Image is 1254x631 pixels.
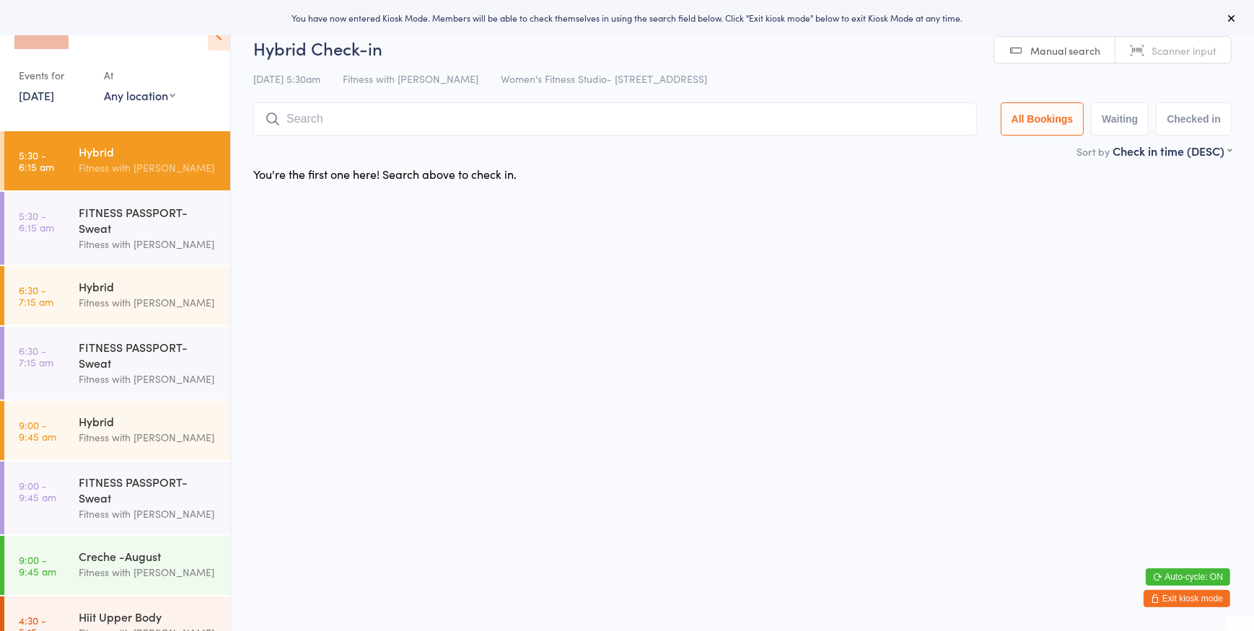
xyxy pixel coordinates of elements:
[4,462,230,534] a: 9:00 -9:45 amFITNESS PASSPORT- SweatFitness with [PERSON_NAME]
[19,149,54,172] time: 5:30 - 6:15 am
[19,284,53,307] time: 6:30 - 7:15 am
[79,339,218,371] div: FITNESS PASSPORT- Sweat
[79,371,218,387] div: Fitness with [PERSON_NAME]
[1001,102,1084,136] button: All Bookings
[79,294,218,311] div: Fitness with [PERSON_NAME]
[343,71,478,86] span: Fitness with [PERSON_NAME]
[1077,144,1110,159] label: Sort by
[4,401,230,460] a: 9:00 -9:45 amHybridFitness with [PERSON_NAME]
[253,36,1232,60] h2: Hybrid Check-in
[1146,568,1230,586] button: Auto-cycle: ON
[1152,43,1216,58] span: Scanner input
[4,327,230,400] a: 6:30 -7:15 amFITNESS PASSPORT- SweatFitness with [PERSON_NAME]
[79,159,218,176] div: Fitness with [PERSON_NAME]
[1156,102,1232,136] button: Checked in
[1030,43,1100,58] span: Manual search
[1144,590,1230,607] button: Exit kiosk mode
[4,266,230,325] a: 6:30 -7:15 amHybridFitness with [PERSON_NAME]
[253,71,320,86] span: [DATE] 5:30am
[79,564,218,581] div: Fitness with [PERSON_NAME]
[79,144,218,159] div: Hybrid
[4,131,230,190] a: 5:30 -6:15 amHybridFitness with [PERSON_NAME]
[104,63,175,87] div: At
[19,554,56,577] time: 9:00 - 9:45 am
[19,419,56,442] time: 9:00 - 9:45 am
[4,192,230,265] a: 5:30 -6:15 amFITNESS PASSPORT- SweatFitness with [PERSON_NAME]
[79,278,218,294] div: Hybrid
[253,102,977,136] input: Search
[79,236,218,252] div: Fitness with [PERSON_NAME]
[19,480,56,503] time: 9:00 - 9:45 am
[23,12,1231,24] div: You have now entered Kiosk Mode. Members will be able to check themselves in using the search fie...
[79,609,218,625] div: Hiit Upper Body
[79,548,218,564] div: Creche -August
[19,345,53,368] time: 6:30 - 7:15 am
[501,71,707,86] span: Women's Fitness Studio- [STREET_ADDRESS]
[79,429,218,446] div: Fitness with [PERSON_NAME]
[79,506,218,522] div: Fitness with [PERSON_NAME]
[4,536,230,595] a: 9:00 -9:45 amCreche -AugustFitness with [PERSON_NAME]
[1091,102,1149,136] button: Waiting
[1113,143,1232,159] div: Check in time (DESC)
[19,63,89,87] div: Events for
[19,210,54,233] time: 5:30 - 6:15 am
[79,413,218,429] div: Hybrid
[79,204,218,236] div: FITNESS PASSPORT- Sweat
[104,87,175,103] div: Any location
[19,87,54,103] a: [DATE]
[79,474,218,506] div: FITNESS PASSPORT- Sweat
[253,166,517,182] div: You're the first one here! Search above to check in.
